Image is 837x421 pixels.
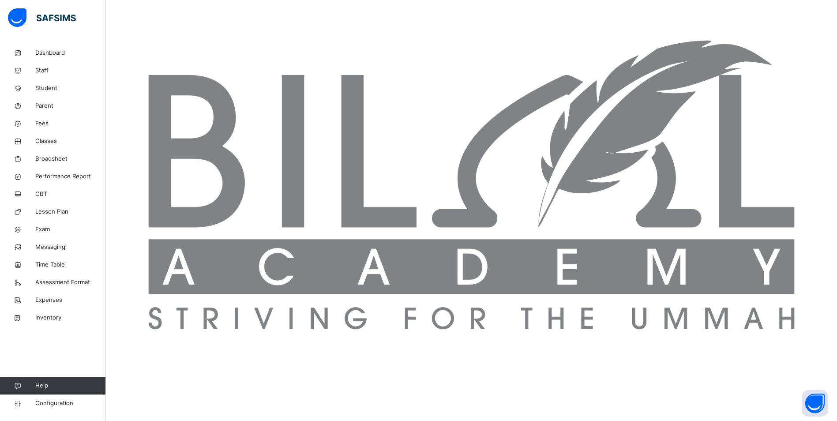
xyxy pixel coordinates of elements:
span: Staff [35,66,106,75]
span: Parent [35,101,106,110]
span: Fees [35,119,106,128]
span: Inventory [35,313,106,322]
span: Configuration [35,399,105,408]
span: Assessment Format [35,278,106,287]
span: Messaging [35,243,106,252]
img: safsims [8,8,76,27]
button: Open asap [802,390,828,417]
span: Broadsheet [35,154,106,163]
span: Classes [35,137,106,146]
span: Lesson Plan [35,207,106,216]
span: Exam [35,225,106,234]
span: CBT [35,190,106,199]
span: Student [35,84,106,93]
span: Help [35,381,105,390]
span: Expenses [35,296,106,304]
span: Time Table [35,260,106,269]
span: Dashboard [35,49,106,57]
span: Performance Report [35,172,106,181]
